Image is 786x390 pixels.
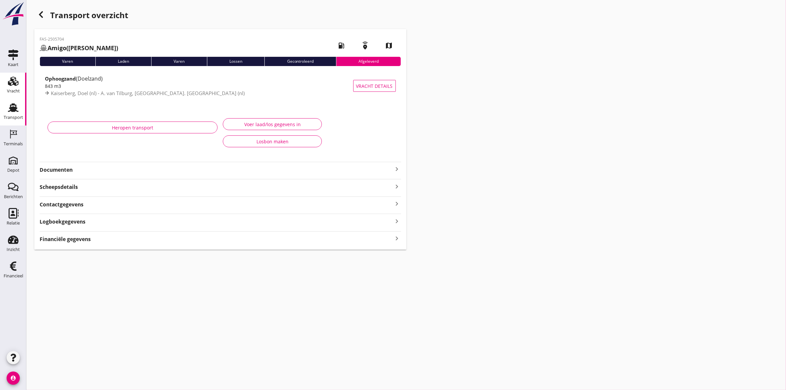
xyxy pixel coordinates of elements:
[7,221,20,225] div: Relatie
[45,83,353,89] div: 843 m3
[1,2,25,26] img: logo-small.a267ee39.svg
[40,57,95,66] div: Varen
[40,183,78,191] strong: Scheepsdetails
[356,83,393,89] span: Vracht details
[393,182,401,191] i: keyboard_arrow_right
[48,44,66,52] strong: Amigo
[393,234,401,243] i: keyboard_arrow_right
[40,201,84,208] strong: Contactgegevens
[223,118,322,130] button: Voer laad/los gegevens in
[34,8,406,24] div: Transport overzicht
[40,166,393,174] strong: Documenten
[7,89,20,93] div: Vracht
[76,75,103,82] span: (Doelzand)
[4,115,23,120] div: Transport
[207,57,265,66] div: Lossen
[40,44,118,53] h2: ([PERSON_NAME])
[228,138,316,145] div: Losbon maken
[228,121,316,128] div: Voer laad/los gegevens in
[8,62,18,67] div: Kaart
[40,36,118,42] p: FAS-2505704
[380,36,398,55] i: map
[4,142,23,146] div: Terminals
[332,36,351,55] i: local_gas_station
[353,80,396,92] button: Vracht details
[53,124,212,131] div: Heropen transport
[51,90,245,96] span: Kaiserberg, Doel (nl) - A. van Tilburg, [GEOGRAPHIC_DATA]. [GEOGRAPHIC_DATA] (nl)
[7,168,19,172] div: Depot
[393,199,401,208] i: keyboard_arrow_right
[40,235,91,243] strong: Financiële gegevens
[356,36,375,55] i: emergency_share
[336,57,401,66] div: Afgeleverd
[95,57,152,66] div: Laden
[4,195,23,199] div: Berichten
[7,247,20,252] div: Inzicht
[40,218,85,226] strong: Logboekgegevens
[393,165,401,173] i: keyboard_arrow_right
[45,75,76,82] strong: Ophoogzand
[223,135,322,147] button: Losbon maken
[393,217,401,226] i: keyboard_arrow_right
[4,274,23,278] div: Financieel
[7,372,20,385] i: account_circle
[264,57,336,66] div: Gecontroleerd
[48,122,218,133] button: Heropen transport
[151,57,207,66] div: Varen
[40,71,401,100] a: Ophoogzand(Doelzand)843 m3Kaiserberg, Doel (nl) - A. van Tilburg, [GEOGRAPHIC_DATA]. [GEOGRAPHIC_...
